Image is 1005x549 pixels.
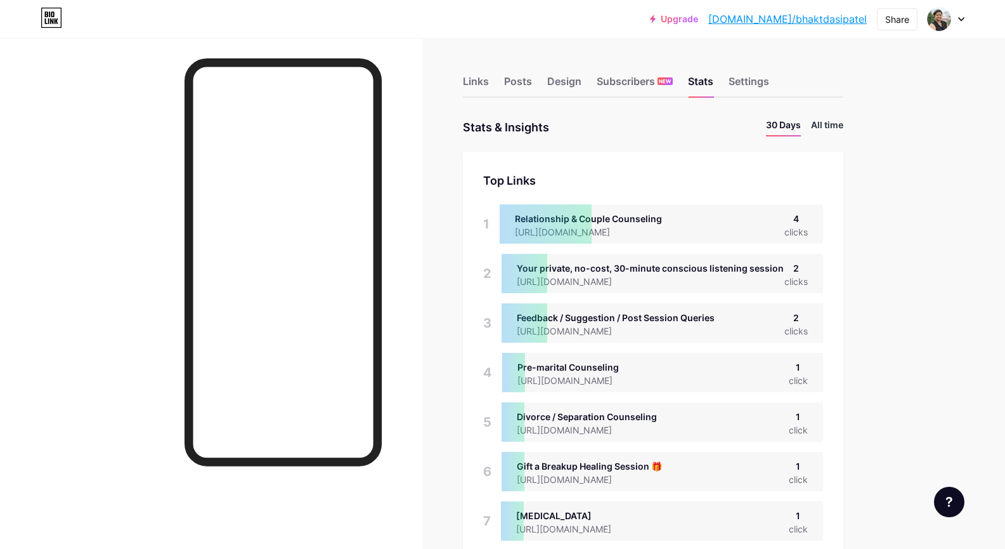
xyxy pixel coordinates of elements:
div: 2 [483,254,491,293]
div: 6 [483,452,491,491]
div: click [789,473,808,486]
div: Posts [504,74,532,96]
div: 7 [483,501,491,541]
div: Subscribers [597,74,673,96]
li: 30 Days [766,118,801,136]
div: 1 [789,509,808,522]
span: NEW [659,77,671,85]
div: 5 [483,402,491,442]
div: [MEDICAL_DATA] [516,509,632,522]
div: Stats & Insights [463,118,549,136]
div: Links [463,74,489,96]
div: [URL][DOMAIN_NAME] [517,275,784,288]
div: 4 [784,212,808,225]
div: click [789,522,808,536]
div: Share [885,13,909,26]
div: Divorce / Separation Counseling [517,410,657,423]
div: Top Links [483,172,823,189]
div: clicks [784,275,808,288]
li: All time [811,118,843,136]
div: click [789,374,808,387]
div: 1 [789,460,808,473]
div: 2 [784,311,808,324]
div: Settings [729,74,769,96]
div: 2 [784,261,808,275]
div: 1 [789,410,808,423]
div: 1 [483,204,490,244]
div: [URL][DOMAIN_NAME] [517,324,715,338]
div: Pre-marital Counseling [517,360,633,374]
div: 3 [483,303,491,343]
div: [URL][DOMAIN_NAME] [517,423,657,437]
div: 1 [789,360,808,374]
div: Your private, no-cost, 30-minute conscious listening session [517,261,784,275]
a: Upgrade [650,14,698,24]
div: click [789,423,808,437]
div: [URL][DOMAIN_NAME] [517,473,662,486]
div: 4 [483,353,492,392]
div: [URL][DOMAIN_NAME] [516,522,632,536]
div: clicks [784,324,808,338]
img: Bhaktdasi Patel [927,7,951,31]
a: [DOMAIN_NAME]/bhaktdasipatel [708,11,867,27]
div: Feedback / Suggestion / Post Session Queries [517,311,715,324]
div: clicks [784,225,808,239]
div: [URL][DOMAIN_NAME] [517,374,633,387]
div: Stats [688,74,713,96]
div: Gift a Breakup Healing Session 🎁 [517,460,662,473]
div: Design [547,74,581,96]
